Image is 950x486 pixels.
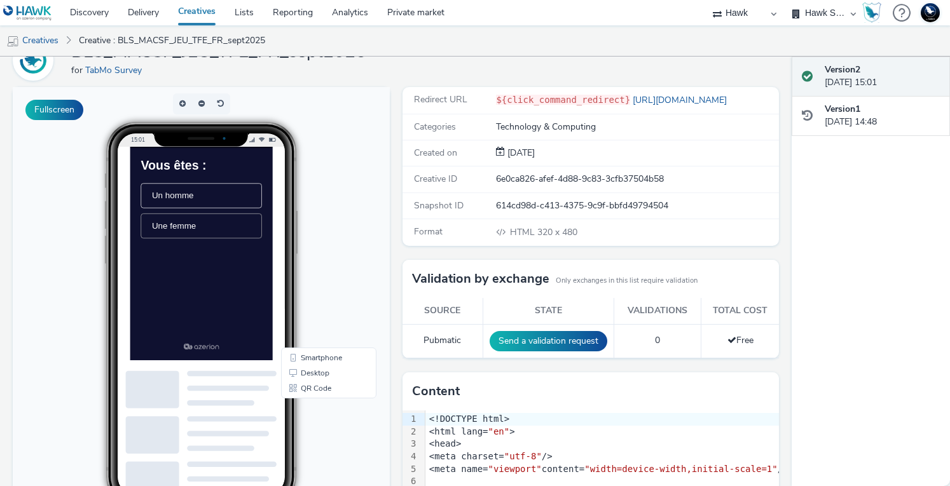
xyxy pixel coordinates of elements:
strong: Version 2 [825,64,860,76]
img: Support Hawk [921,3,940,22]
li: Desktop [271,278,361,294]
li: Smartphone [271,263,361,278]
div: 5 [403,463,418,476]
span: Free [727,334,754,346]
div: <head> [425,438,795,450]
span: 0 [655,334,660,346]
button: Send a validation request [490,331,607,351]
div: Creation 25 September 2025, 14:48 [505,147,535,159]
button: Fullscreen [25,100,83,120]
div: <meta name= content= /> [425,463,795,476]
span: HTML [510,226,537,238]
th: State [483,298,614,324]
td: Pubmatic [403,324,483,358]
th: Source [403,298,483,324]
th: Validations [614,298,701,324]
span: "utf-8" [504,451,542,461]
div: 2 [403,426,418,438]
span: 320 x 480 [509,226,577,238]
a: Creative : BLS_MACSF_JEU_TFE_FR_sept2025 [72,25,272,56]
small: Only exchanges in this list require validation [556,276,698,286]
div: <html lang= > [425,426,795,438]
img: TabMo Survey [15,42,52,79]
span: "viewport" [488,464,542,474]
div: [DATE] 15:01 [825,64,940,90]
code: ${click_command_redirect} [496,95,630,105]
img: undefined Logo [3,5,52,21]
a: TabMo Survey [13,54,59,66]
span: QR Code [288,297,319,305]
div: Technology & Computing [496,121,778,133]
span: Creative ID [414,173,457,185]
div: [DATE] 14:48 [825,103,940,129]
h3: Content [412,382,460,401]
h3: Validation by exchange [412,269,549,288]
span: "width=device-width,initial-scale=1" [584,464,777,474]
span: 15:01 [118,49,132,56]
img: hawk surveys logo [76,281,127,290]
span: Created on [414,147,457,159]
div: <!DOCTYPE html> [425,413,795,426]
div: 6e0ca826-afef-4d88-9c83-3cfb37504b58 [496,173,778,186]
span: [DATE] [505,147,535,159]
span: "en" [488,426,510,436]
img: mobile [6,35,19,48]
span: Snapshot ID [414,199,464,212]
div: <meta charset= /> [425,450,795,463]
li: QR Code [271,294,361,309]
span: Categories [414,121,456,133]
th: Total cost [701,298,779,324]
strong: Version 1 [825,103,860,115]
span: Redirect URL [414,93,467,105]
a: TabMo Survey [85,64,147,76]
a: [URL][DOMAIN_NAME] [630,94,732,106]
span: Un homme [31,63,91,76]
span: Smartphone [288,267,329,274]
span: Format [414,226,443,238]
div: 3 [403,438,418,450]
img: Hawk Academy [862,3,881,23]
div: 1 [403,413,418,426]
span: Une femme [31,106,94,119]
div: 4 [403,450,418,463]
span: for [71,64,85,76]
div: 614cd98d-c413-4375-9c9f-bbfd49794504 [496,199,778,212]
span: Desktop [288,282,317,290]
h1: Vous êtes : [15,17,188,37]
a: Hawk Academy [862,3,886,23]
